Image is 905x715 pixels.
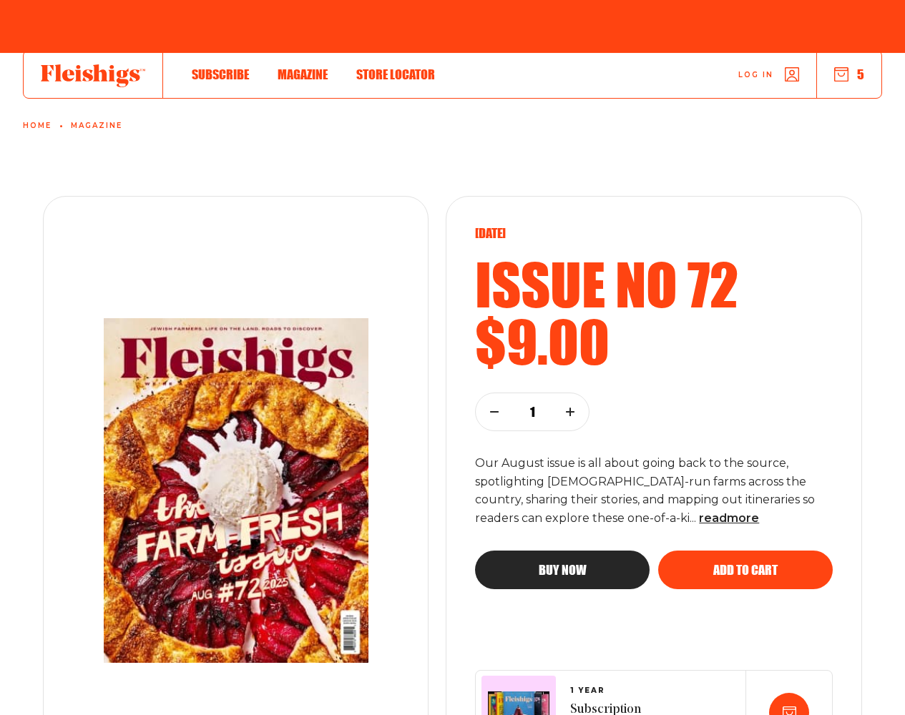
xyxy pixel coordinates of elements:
[738,67,799,82] a: Log in
[475,312,833,370] h2: $9.00
[713,563,778,576] span: Add to cart
[278,66,328,82] span: Magazine
[475,454,833,528] p: Our August issue is all about going back to the source, spotlighting [DEMOGRAPHIC_DATA]-run farms...
[658,551,833,589] button: Add to cart
[699,511,759,525] span: read more
[475,255,833,312] h2: Issue no 72
[475,225,833,241] p: [DATE]
[192,64,249,84] a: Subscribe
[75,290,397,691] img: Issue number 72
[23,122,52,130] a: Home
[539,563,587,576] span: Buy now
[570,686,641,695] span: 1 YEAR
[356,64,435,84] a: Store locator
[356,66,435,82] span: Store locator
[834,66,864,82] button: 5
[71,122,122,130] a: Magazine
[475,551,650,589] button: Buy now
[278,64,328,84] a: Magazine
[192,66,249,82] span: Subscribe
[523,404,542,420] p: 1
[738,69,773,80] span: Log in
